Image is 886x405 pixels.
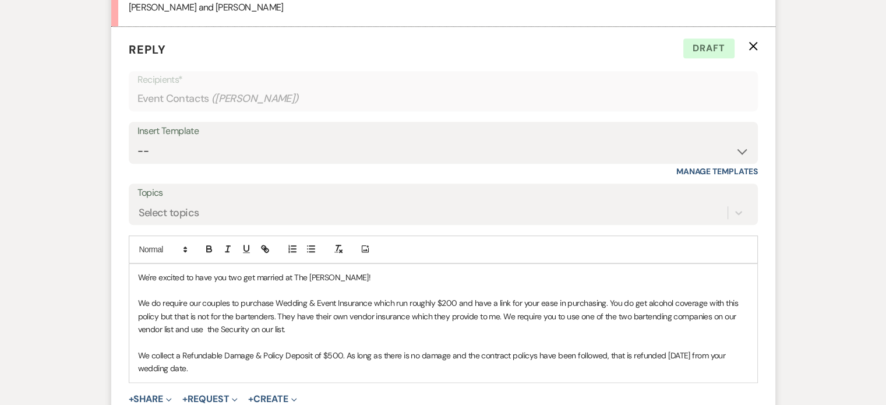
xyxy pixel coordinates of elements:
span: Reply [129,42,166,57]
p: We're excited to have you two get married at The [PERSON_NAME]! [138,271,749,284]
label: Topics [137,185,749,202]
span: + [248,395,253,404]
div: Event Contacts [137,87,749,110]
a: Manage Templates [676,166,758,177]
button: Share [129,395,172,404]
p: Recipients* [137,72,749,87]
button: Create [248,395,296,404]
span: ( [PERSON_NAME] ) [211,91,299,107]
p: We do require our couples to purchase Wedding & Event Insurance which run roughly $200 and have a... [138,297,749,336]
div: Select topics [139,205,199,220]
span: + [182,395,188,404]
button: Request [182,395,238,404]
p: We collect a Refundable Damage & Policy Deposit of $500. As long as there is no damage and the co... [138,349,749,375]
span: Draft [683,38,735,58]
span: + [129,395,134,404]
div: Insert Template [137,123,749,140]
